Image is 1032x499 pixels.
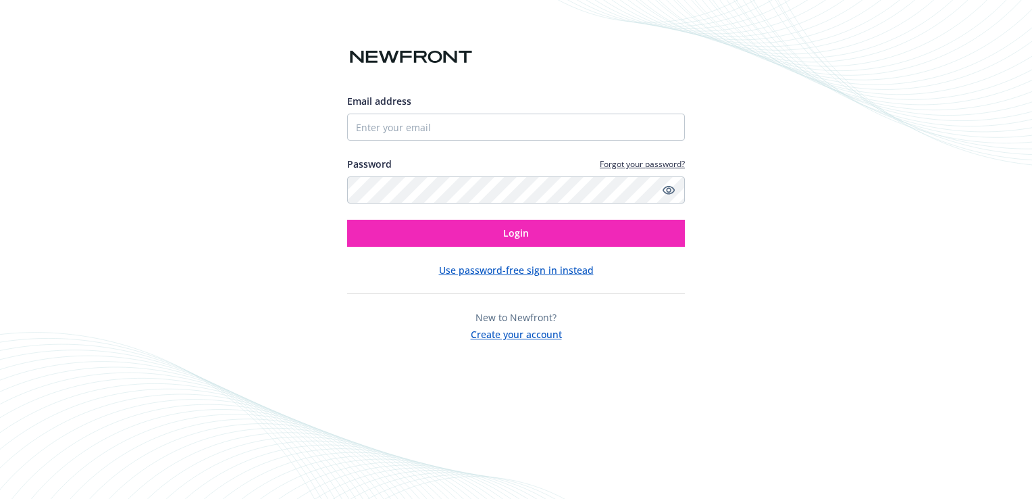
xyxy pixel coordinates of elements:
button: Use password-free sign in instead [439,263,594,277]
span: Login [503,227,529,239]
input: Enter your password [347,176,685,204]
button: Create your account [471,325,562,341]
span: New to Newfront? [475,311,557,324]
label: Password [347,157,392,171]
button: Login [347,220,685,247]
a: Forgot your password? [600,158,685,170]
span: Email address [347,95,411,108]
img: Newfront logo [347,45,475,69]
input: Enter your email [347,114,685,141]
a: Show password [661,182,677,198]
